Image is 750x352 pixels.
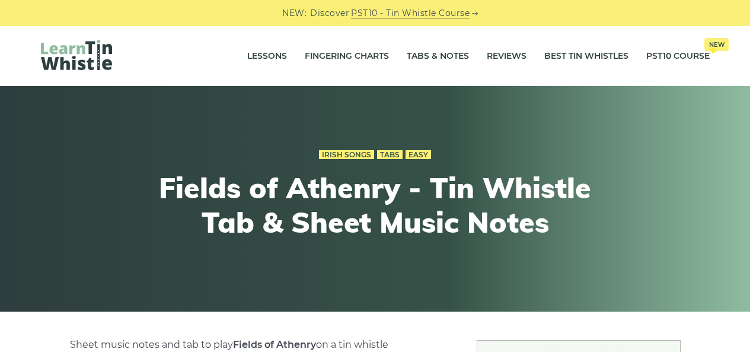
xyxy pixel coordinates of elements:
[319,150,374,160] a: Irish Songs
[157,171,593,239] h1: Fields of Athenry - Tin Whistle Tab & Sheet Music Notes
[704,38,729,51] span: New
[247,42,287,71] a: Lessons
[41,40,112,70] img: LearnTinWhistle.com
[406,150,431,160] a: Easy
[544,42,628,71] a: Best Tin Whistles
[233,339,316,350] strong: Fields of Athenry
[487,42,526,71] a: Reviews
[377,150,403,160] a: Tabs
[305,42,389,71] a: Fingering Charts
[646,42,710,71] a: PST10 CourseNew
[407,42,469,71] a: Tabs & Notes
